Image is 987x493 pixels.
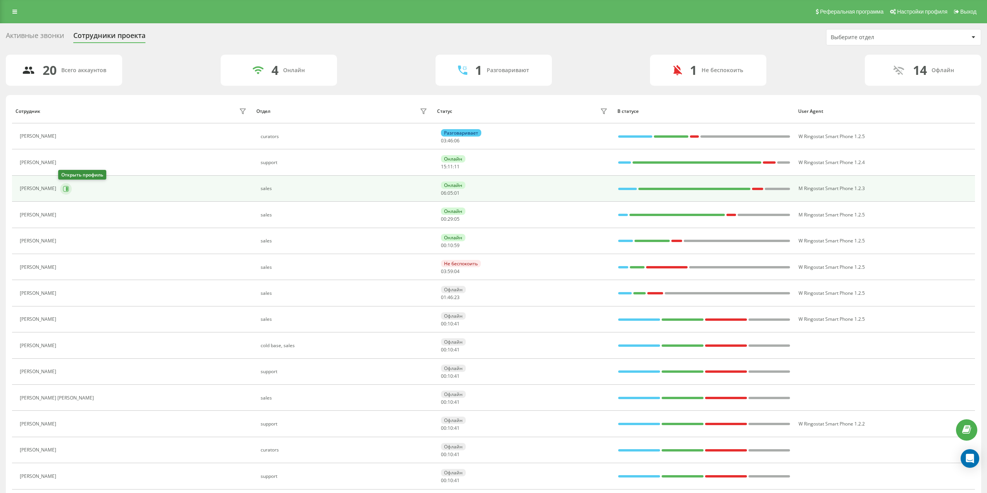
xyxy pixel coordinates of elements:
[261,291,429,296] div: sales
[448,190,453,196] span: 05
[441,295,460,300] div: : :
[6,31,64,43] div: Активные звонки
[261,134,429,139] div: curators
[441,321,460,327] div: : :
[261,447,429,453] div: curators
[441,478,460,483] div: : :
[799,159,865,166] span: W Ringostat Smart Phone 1.2.4
[261,369,429,374] div: support
[20,291,58,296] div: [PERSON_NAME]
[20,265,58,270] div: [PERSON_NAME]
[798,109,971,114] div: User Agent
[16,109,40,114] div: Сотрудник
[20,343,58,348] div: [PERSON_NAME]
[448,268,453,275] span: 59
[454,320,460,327] span: 41
[448,399,453,405] span: 10
[617,109,791,114] div: В статусе
[441,269,460,274] div: : :
[441,216,446,222] span: 00
[261,265,429,270] div: sales
[441,294,446,301] span: 01
[448,373,453,379] span: 10
[441,312,466,320] div: Офлайн
[441,374,460,379] div: : :
[261,317,429,322] div: sales
[441,399,446,405] span: 00
[261,395,429,401] div: sales
[261,421,429,427] div: support
[261,186,429,191] div: sales
[20,447,58,453] div: [PERSON_NAME]
[831,34,923,41] div: Выберите отдел
[441,155,465,163] div: Онлайн
[441,425,446,431] span: 00
[454,425,460,431] span: 41
[441,469,466,476] div: Офлайн
[454,268,460,275] span: 04
[441,137,446,144] span: 03
[448,294,453,301] span: 46
[454,399,460,405] span: 41
[441,452,460,457] div: : :
[441,347,460,353] div: : :
[799,237,865,244] span: W Ringostat Smart Phone 1.2.5
[441,400,460,405] div: : :
[475,63,482,78] div: 1
[441,208,465,215] div: Онлайн
[437,109,452,114] div: Статус
[897,9,947,15] span: Настройки профиля
[43,63,57,78] div: 20
[799,264,865,270] span: W Ringostat Smart Phone 1.2.5
[448,216,453,222] span: 29
[20,317,58,322] div: [PERSON_NAME]
[799,133,865,140] span: W Ringostat Smart Phone 1.2.5
[799,316,865,322] span: W Ringostat Smart Phone 1.2.5
[454,216,460,222] span: 05
[441,164,460,170] div: : :
[441,320,446,327] span: 00
[20,212,58,218] div: [PERSON_NAME]
[261,474,429,479] div: support
[441,338,466,346] div: Офлайн
[454,137,460,144] span: 06
[271,63,278,78] div: 4
[20,395,96,401] div: [PERSON_NAME] [PERSON_NAME]
[441,451,446,458] span: 00
[441,243,460,248] div: : :
[448,163,453,170] span: 11
[448,425,453,431] span: 10
[20,421,58,427] div: [PERSON_NAME]
[261,212,429,218] div: sales
[441,477,446,484] span: 00
[441,190,460,196] div: : :
[20,369,58,374] div: [PERSON_NAME]
[799,211,865,218] span: M Ringostat Smart Phone 1.2.5
[454,346,460,353] span: 41
[448,137,453,144] span: 46
[441,346,446,353] span: 00
[454,294,460,301] span: 23
[20,133,58,139] div: [PERSON_NAME]
[441,138,460,144] div: : :
[261,160,429,165] div: support
[441,242,446,249] span: 00
[960,9,977,15] span: Выход
[448,320,453,327] span: 10
[441,182,465,189] div: Онлайн
[487,67,529,74] div: Разговаривают
[932,67,954,74] div: Офлайн
[441,391,466,398] div: Офлайн
[441,286,466,293] div: Офлайн
[261,238,429,244] div: sales
[58,170,106,180] div: Открыть профиль
[454,163,460,170] span: 11
[283,67,305,74] div: Онлайн
[61,67,106,74] div: Всего аккаунтов
[441,190,446,196] span: 06
[820,9,883,15] span: Реферальная программа
[454,190,460,196] span: 01
[441,443,466,450] div: Офлайн
[441,268,446,275] span: 03
[448,477,453,484] span: 10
